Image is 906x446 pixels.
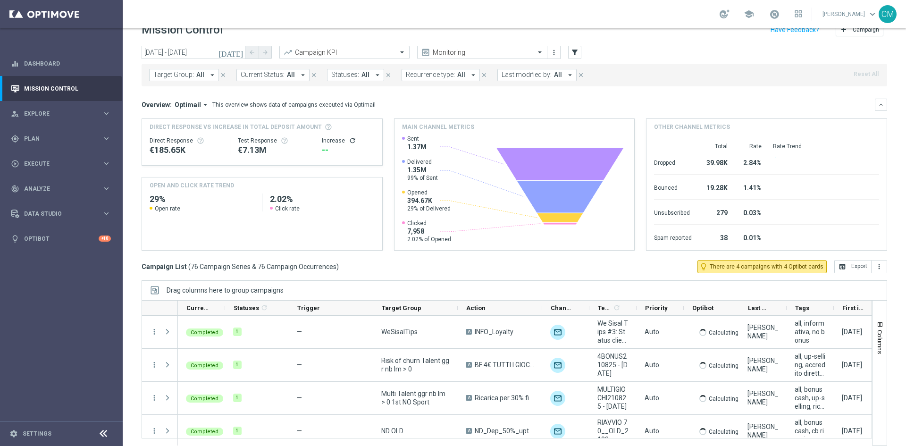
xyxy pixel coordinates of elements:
i: more_vert [150,394,159,402]
colored-tag: Completed [186,394,223,403]
i: arrow_back [249,49,255,56]
div: Analyze [11,185,102,193]
span: WeSisalTips [381,328,418,336]
span: Auto [645,361,659,369]
span: Risk of churn Talent ggr nb lm > 0 [381,356,450,373]
button: more_vert [150,427,159,435]
span: BF 4€ TUTTI I GIOCHI [475,361,534,369]
i: keyboard_arrow_right [102,109,111,118]
span: All [196,71,204,79]
i: filter_alt [570,48,579,57]
div: Bounced [654,179,692,194]
colored-tag: Completed [186,328,223,337]
div: Rate Trend [773,143,879,150]
div: 21 Aug 2025, Thursday [842,427,862,435]
span: Explore [24,111,102,117]
div: Direct Response [150,137,222,144]
span: INFO_Loyalty [475,328,513,336]
button: open_in_browser Export [834,260,872,273]
a: Optibot [24,226,99,251]
button: more_vert [150,328,159,336]
span: Auto [645,394,659,402]
i: keyboard_arrow_right [102,184,111,193]
i: arrow_drop_down [373,71,382,79]
span: Drag columns here to group campaigns [167,286,284,294]
i: trending_up [283,48,293,57]
button: play_circle_outline Execute keyboard_arrow_right [10,160,111,168]
span: ( [188,262,191,271]
span: 1.35M [407,166,438,174]
span: all, bonus cash, up-selling, ricarica, talent + expert [795,385,826,411]
span: Current Status: [241,71,285,79]
div: Mission Control [10,85,111,93]
span: Current Status [186,304,209,311]
div: Chiara Pigato [747,323,779,340]
span: Direct Response VS Increase In Total Deposit Amount [150,123,322,131]
span: school [744,9,754,19]
button: lightbulb Optibot +10 [10,235,111,243]
multiple-options-button: Export to CSV [834,262,887,270]
img: Optimail [550,424,565,439]
div: person_search Explore keyboard_arrow_right [10,110,111,118]
i: arrow_drop_down [299,71,307,79]
span: 4BONUS210825 - 2025-08-21 [597,352,629,378]
div: Data Studio keyboard_arrow_right [10,210,111,218]
img: Optimail [550,325,565,340]
span: Multi Talent ggr nb lm > 0 1st NO Sport [381,389,450,406]
h4: Main channel metrics [402,123,474,131]
div: Press SPACE to select this row. [142,349,178,382]
input: Select date range [142,46,245,59]
span: Click rate [275,205,300,212]
i: play_circle_outline [11,160,19,168]
div: track_changes Analyze keyboard_arrow_right [10,185,111,193]
span: Ricarica per 30% fino a 30€ tutti i giochi [475,394,534,402]
div: gps_fixed Plan keyboard_arrow_right [10,135,111,143]
i: keyboard_arrow_right [102,134,111,143]
span: Trigger [297,304,320,311]
h4: OPEN AND CLICK RATE TREND [150,181,234,190]
span: 2.02% of Opened [407,236,451,243]
span: Recurrence type: [406,71,455,79]
i: person_search [11,109,19,118]
span: A [466,329,472,335]
span: Statuses: [331,71,359,79]
span: ) [336,262,339,271]
div: 1 [233,361,242,369]
button: Statuses: All arrow_drop_down [327,69,384,81]
i: arrow_drop_down [201,101,210,109]
div: Optibot [11,226,111,251]
div: 38 [703,229,728,244]
span: all, bonus cash, cb ricarica, non depositors, conversion [795,418,826,444]
div: Martina Troia [747,389,779,406]
span: Analyze [24,186,102,192]
i: close [220,72,226,78]
div: 0.03% [739,204,762,219]
div: Test Response [238,137,306,144]
ng-select: Monitoring [417,46,547,59]
span: First in Range [842,304,865,311]
span: MULTIGIOCHI210825 - 2025-08-21 [597,385,629,411]
div: Row Groups [167,286,284,294]
span: Clicked [407,219,451,227]
span: A [466,428,472,434]
button: keyboard_arrow_down [875,99,887,111]
span: There are 4 campaigns with 4 Optibot cards [710,262,823,271]
span: Target Group [382,304,421,311]
span: All [554,71,562,79]
button: Optimail arrow_drop_down [172,101,212,109]
button: refresh [349,137,356,144]
div: 39.98K [703,154,728,169]
i: preview [421,48,430,57]
span: — [297,427,302,435]
img: Optimail [550,358,565,373]
span: 7,958 [407,227,451,236]
button: arrow_forward [259,46,272,59]
span: Data Studio [24,211,102,217]
button: lightbulb_outline There are 4 campaigns with 4 Optibot cards [697,260,827,273]
div: 1 [233,328,242,336]
div: Execute [11,160,102,168]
